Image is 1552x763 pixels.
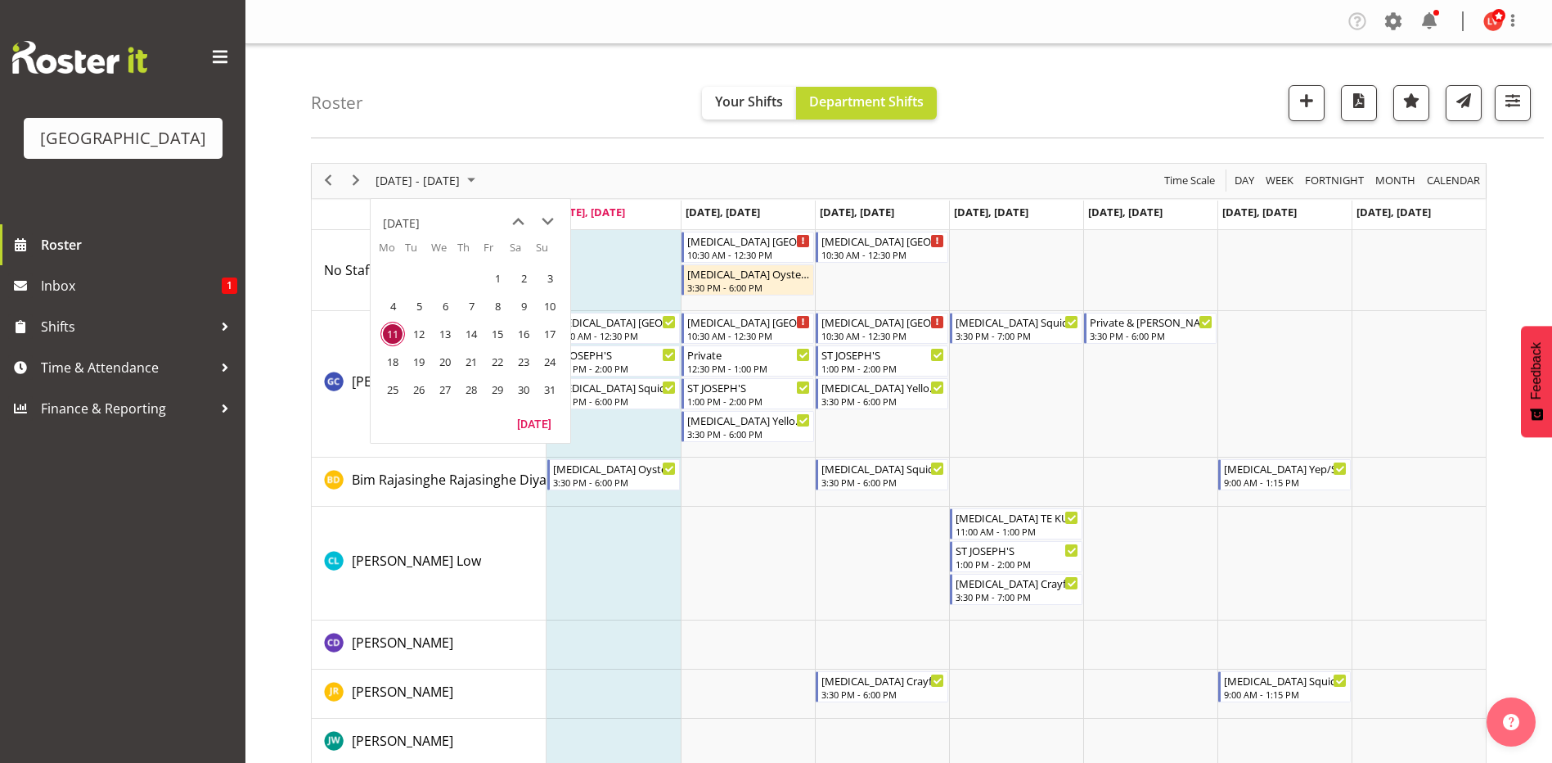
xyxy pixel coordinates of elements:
div: Argus Chay"s event - ST JOSEPH'S Begin From Wednesday, August 13, 2025 at 1:00:00 PM GMT+12:00 En... [816,345,948,377]
span: Sunday, August 3, 2025 [538,266,562,291]
div: ST JOSEPH'S [821,346,944,363]
span: [DATE], [DATE] [1088,205,1163,219]
span: Saturday, August 30, 2025 [511,377,536,402]
a: [PERSON_NAME] [352,731,453,751]
button: Highlight an important date within the roster. [1393,85,1429,121]
a: Bim Rajasinghe Rajasinghe Diyawadanage [352,470,610,490]
img: Rosterit website logo [12,41,147,74]
div: Private [687,346,810,363]
span: Tuesday, August 26, 2025 [407,377,431,402]
span: [DATE], [DATE] [1222,205,1297,219]
th: Su [536,240,562,264]
span: Week [1264,170,1295,191]
button: Today [506,412,562,435]
span: Thursday, August 14, 2025 [459,322,484,346]
button: Month [1424,170,1483,191]
button: Timeline Day [1232,170,1257,191]
button: Fortnight [1302,170,1367,191]
span: Monday, August 11, 2025 [380,322,405,346]
span: [DATE], [DATE] [1356,205,1431,219]
div: previous period [314,164,342,198]
span: [PERSON_NAME] [352,683,453,701]
h4: Roster [311,93,363,112]
button: August 2025 [373,170,483,191]
th: Th [457,240,484,264]
th: Mo [379,240,405,264]
div: Argus Chay"s event - ST JOSEPH'S Begin From Monday, August 11, 2025 at 1:00:00 PM GMT+12:00 Ends ... [547,345,680,377]
span: Saturday, August 23, 2025 [511,350,536,374]
span: Friday, August 8, 2025 [485,294,510,318]
div: 3:30 PM - 6:00 PM [821,395,944,408]
span: [DATE] - [DATE] [374,170,461,191]
img: lara-von-fintel10062.jpg [1483,11,1503,31]
span: [PERSON_NAME] [352,634,453,652]
span: Friday, August 29, 2025 [485,377,510,402]
span: Monday, August 25, 2025 [380,377,405,402]
span: Sunday, August 24, 2025 [538,350,562,374]
div: 3:30 PM - 6:00 PM [687,427,810,440]
div: [MEDICAL_DATA] Crayfish [821,672,944,689]
td: Monday, August 11, 2025 [379,320,405,348]
td: Caley Low resource [312,507,547,621]
div: Private & [PERSON_NAME]'s private [1090,314,1212,330]
div: Argus Chay"s event - T3 Yellow Eyed Penguins Begin From Wednesday, August 13, 2025 at 3:30:00 PM ... [816,378,948,409]
span: Friday, August 15, 2025 [485,322,510,346]
div: 12:30 PM - 1:00 PM [687,362,810,375]
span: [DATE], [DATE] [551,205,625,219]
div: [MEDICAL_DATA] Oyster/Pvt [553,460,676,476]
div: 10:30 AM - 12:30 PM [821,329,944,342]
div: Argus Chay"s event - T3 ST PATRICKS SCHOOL Begin From Tuesday, August 12, 2025 at 10:30:00 AM GMT... [682,313,814,344]
div: 3:30 PM - 6:00 PM [553,476,676,489]
span: Sunday, August 31, 2025 [538,377,562,402]
div: Argus Chay"s event - T3 ST PATRICKS SCHOOL Begin From Monday, August 11, 2025 at 10:30:00 AM GMT+... [547,313,680,344]
span: Sunday, August 10, 2025 [538,294,562,318]
span: Tuesday, August 19, 2025 [407,350,431,374]
span: [PERSON_NAME] Low [352,552,481,570]
span: Tuesday, August 12, 2025 [407,322,431,346]
div: [MEDICAL_DATA] Squids [821,460,944,476]
span: Sunday, August 17, 2025 [538,322,562,346]
span: Thursday, August 7, 2025 [459,294,484,318]
div: 9:00 AM - 1:15 PM [1224,688,1347,701]
span: Roster [41,233,237,257]
span: Wednesday, August 20, 2025 [433,350,457,374]
div: ST JOSEPH'S [956,542,1078,558]
span: [PERSON_NAME] [352,372,453,391]
span: Tuesday, August 5, 2025 [407,294,431,318]
td: No Staff Member resource [312,230,547,311]
span: Fortnight [1303,170,1365,191]
button: previous month [503,207,533,237]
div: [MEDICAL_DATA] Yellow Eyed Penguins [821,379,944,395]
button: Timeline Month [1373,170,1419,191]
img: help-xxl-2.png [1503,714,1519,730]
button: Filter Shifts [1495,85,1531,121]
button: Previous [317,170,340,191]
a: [PERSON_NAME] [352,682,453,702]
td: Bim Rajasinghe Rajasinghe Diyawadanage resource [312,458,547,507]
div: 1:00 PM - 2:00 PM [687,395,810,408]
span: [PERSON_NAME] [352,732,453,750]
div: Argus Chay"s event - T3 Yellow Eyed Penguins Begin From Tuesday, August 12, 2025 at 3:30:00 PM GM... [682,411,814,442]
td: Argus Chay resource [312,311,547,458]
a: No Staff Member [324,260,430,280]
a: [PERSON_NAME] [352,372,453,391]
td: Jasika Rohloff resource [312,670,547,719]
div: Argus Chay"s event - T3 ST PATRICKS SCHOOL Begin From Wednesday, August 13, 2025 at 10:30:00 AM G... [816,313,948,344]
td: Ceara Dennison resource [312,621,547,670]
span: Friday, August 1, 2025 [485,266,510,291]
span: Finance & Reporting [41,396,213,421]
div: [MEDICAL_DATA] [GEOGRAPHIC_DATA] [553,314,676,330]
span: [DATE], [DATE] [954,205,1028,219]
div: [MEDICAL_DATA] TE KURA [956,509,1078,526]
span: Saturday, August 2, 2025 [511,266,536,291]
a: [PERSON_NAME] [352,633,453,652]
div: 11:00 AM - 1:00 PM [956,525,1078,538]
button: Time Scale [1162,170,1218,191]
div: 10:30 AM - 12:30 PM [687,248,810,261]
div: 3:30 PM - 6:00 PM [821,476,944,489]
button: Send a list of all shifts for the selected filtered period to all rostered employees. [1446,85,1482,121]
button: Feedback - Show survey [1521,326,1552,437]
span: Friday, August 22, 2025 [485,350,510,374]
span: No Staff Member [324,261,430,279]
div: [MEDICAL_DATA] Yellow Eyed Penguins [687,412,810,428]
